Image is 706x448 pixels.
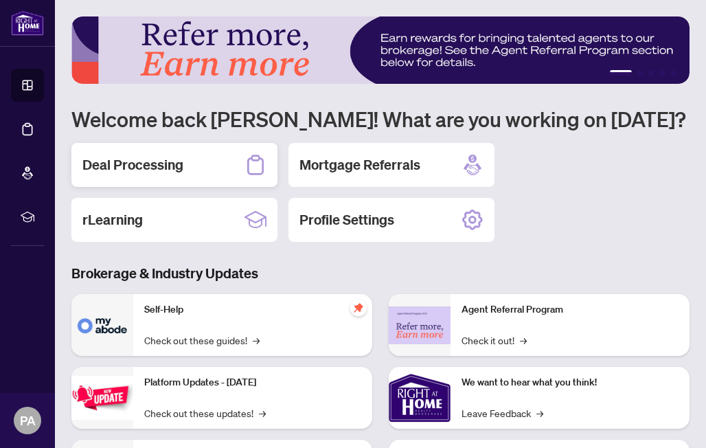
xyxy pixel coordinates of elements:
img: Platform Updates - July 21, 2025 [71,376,133,419]
h2: Deal Processing [82,155,183,175]
span: pushpin [350,300,367,316]
span: → [259,405,266,421]
a: Check it out!→ [462,333,527,348]
span: → [536,405,543,421]
img: logo [11,10,44,36]
p: Agent Referral Program [462,302,679,317]
h2: Profile Settings [299,210,394,229]
h2: Mortgage Referrals [299,155,420,175]
button: 4 [659,70,665,76]
img: Self-Help [71,294,133,356]
span: PA [20,411,36,430]
img: Agent Referral Program [389,306,451,344]
img: We want to hear what you think! [389,367,451,429]
button: 3 [648,70,654,76]
p: Self-Help [144,302,361,317]
h2: rLearning [82,210,143,229]
button: 5 [670,70,676,76]
button: 2 [637,70,643,76]
h3: Brokerage & Industry Updates [71,264,690,283]
h1: Welcome back [PERSON_NAME]! What are you working on [DATE]? [71,106,690,132]
p: We want to hear what you think! [462,375,679,390]
img: Slide 0 [71,16,690,84]
p: Platform Updates - [DATE] [144,375,361,390]
span: → [253,333,260,348]
a: Leave Feedback→ [462,405,543,421]
a: Check out these updates!→ [144,405,266,421]
span: → [520,333,527,348]
button: 1 [610,70,632,76]
a: Check out these guides!→ [144,333,260,348]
